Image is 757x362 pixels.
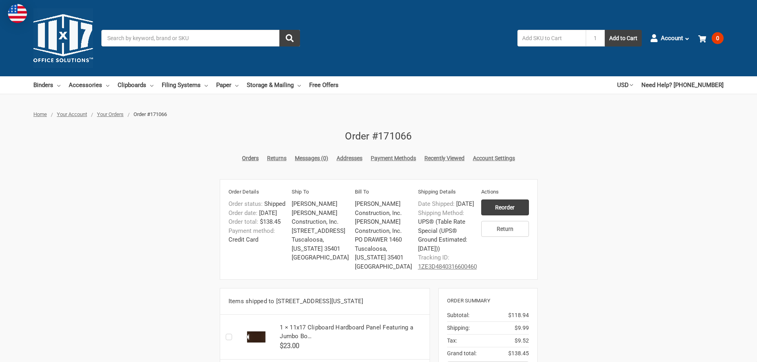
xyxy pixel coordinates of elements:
span: Subtotal: [447,312,469,318]
a: Free Offers [309,76,339,94]
h6: Actions [481,188,529,197]
span: $138.45 [508,349,529,358]
dt: Date Shipped: [418,199,455,209]
dt: Order status: [228,199,263,209]
a: 0 [698,28,724,48]
h6: Ship To [292,188,355,197]
a: Binders [33,76,60,94]
dd: Credit Card [228,226,287,244]
span: $9.52 [515,337,529,345]
li: Tuscaloosa, [US_STATE] 35401 [292,235,350,253]
img: 11x17 Clipboard Hardboard Panel Featuring a Jumbo Board Clip Brown [238,327,273,347]
li: [PERSON_NAME] Construction, Inc. [292,209,350,226]
li: [PERSON_NAME] Construction, Inc. [355,199,414,217]
dt: Order total: [228,217,258,226]
li: PO DRAWER 1460 [355,235,414,244]
a: Recently Viewed [424,154,465,163]
a: Addresses [337,154,362,163]
a: Payment Methods [371,154,416,163]
h6: Order Summary [447,297,529,305]
img: 11x17.com [33,8,93,68]
h5: Items shipped to [STREET_ADDRESS][US_STATE] [228,297,421,306]
a: USD [617,76,633,94]
li: [PERSON_NAME] [292,199,350,209]
a: Orders [242,154,259,163]
h6: Shipping Details [418,188,481,197]
a: Your Orders [97,111,124,117]
li: [GEOGRAPHIC_DATA] [292,253,350,262]
span: Grand total: [447,350,476,356]
img: duty and tax information for United States [8,4,27,23]
a: Need Help? [PHONE_NUMBER] [641,76,724,94]
span: Order #171066 [134,111,167,117]
a: Account [650,28,690,48]
h6: Order Details [228,188,292,197]
dd: [DATE] [228,209,287,218]
a: Messages (0) [295,154,328,163]
input: Add SKU to Cart [517,30,586,46]
span: $9.99 [515,324,529,332]
dt: Order date: [228,209,257,218]
li: [GEOGRAPHIC_DATA] [355,262,414,271]
a: Account Settings [473,154,515,163]
span: $118.94 [508,311,529,319]
a: Paper [216,76,238,94]
button: Add to Cart [605,30,642,46]
a: Returns [267,154,287,163]
input: Reorder [481,199,529,215]
h5: 1 × 11x17 Clipboard Hardboard Panel Featuring a Jumbo Bo… [280,323,425,341]
input: Search by keyword, brand or SKU [101,30,300,46]
dt: Tracking ID: [418,253,449,262]
a: 1ZE3D4840316600460 [418,263,477,270]
a: Filing Systems [162,76,208,94]
h6: Bill To [355,188,418,197]
span: 0 [712,32,724,44]
a: Clipboards [118,76,153,94]
span: Shipping: [447,325,470,331]
h2: Order #171066 [220,129,538,144]
dd: UPS® (Table Rate Special (UPS® Ground Estimated: [DATE])) [418,209,477,254]
a: Storage & Mailing [247,76,301,94]
span: Account [661,34,683,43]
span: Tax: [447,337,457,344]
a: Your Account [57,111,87,117]
li: [STREET_ADDRESS] [292,226,350,236]
li: [PERSON_NAME] Construction, Inc. [355,217,414,235]
li: Tuscaloosa, [US_STATE] 35401 [355,244,414,262]
a: Home [33,111,47,117]
a: Return [481,221,529,237]
a: Accessories [69,76,109,94]
span: $23.00 [280,342,299,350]
dt: Shipping Method: [418,209,464,218]
dt: Payment method: [228,226,275,236]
